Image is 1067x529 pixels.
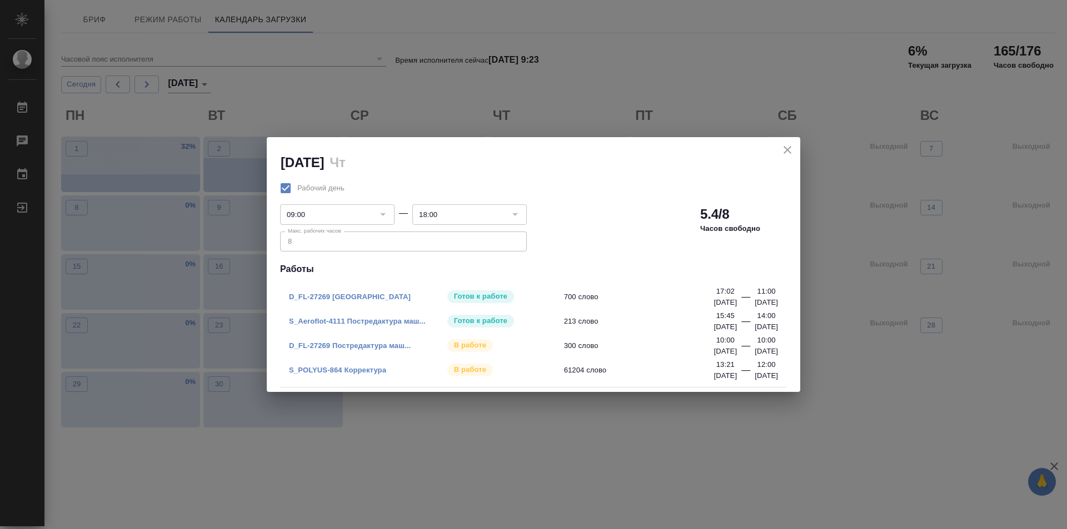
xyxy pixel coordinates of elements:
[564,316,721,327] span: 213 слово
[399,206,408,220] div: —
[779,142,796,158] button: close
[700,205,729,223] h2: 5.4/8
[716,359,735,370] p: 13:21
[289,293,411,301] a: D_FL-27269 [GEOGRAPHIC_DATA]
[741,339,750,357] div: —
[741,290,750,308] div: —
[741,364,750,381] div: —
[741,315,750,332] div: —
[757,359,776,370] p: 12:00
[330,155,345,170] h2: Чт
[281,155,324,170] h2: [DATE]
[454,340,486,351] p: В работе
[564,340,721,351] span: 300 слово
[700,223,760,234] p: Часов свободно
[714,297,737,308] p: [DATE]
[716,286,735,297] p: 17:02
[454,364,486,375] p: В работе
[716,335,735,346] p: 10:00
[289,317,426,325] a: S_Aeroflot-4111 Постредактура маш...
[755,321,778,332] p: [DATE]
[289,366,386,374] a: S_POLYUS-864 Корректура
[714,346,737,357] p: [DATE]
[454,291,507,302] p: Готов к работе
[757,310,776,321] p: 14:00
[297,183,345,194] span: Рабочий день
[714,321,737,332] p: [DATE]
[757,286,776,297] p: 11:00
[755,370,778,381] p: [DATE]
[757,335,776,346] p: 10:00
[289,341,411,350] a: D_FL-27269 Постредактура маш...
[714,370,737,381] p: [DATE]
[564,291,721,303] span: 700 слово
[755,297,778,308] p: [DATE]
[716,310,735,321] p: 15:45
[280,263,787,276] h4: Работы
[454,315,507,326] p: Готов к работе
[755,346,778,357] p: [DATE]
[564,365,721,376] span: 61204 слово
